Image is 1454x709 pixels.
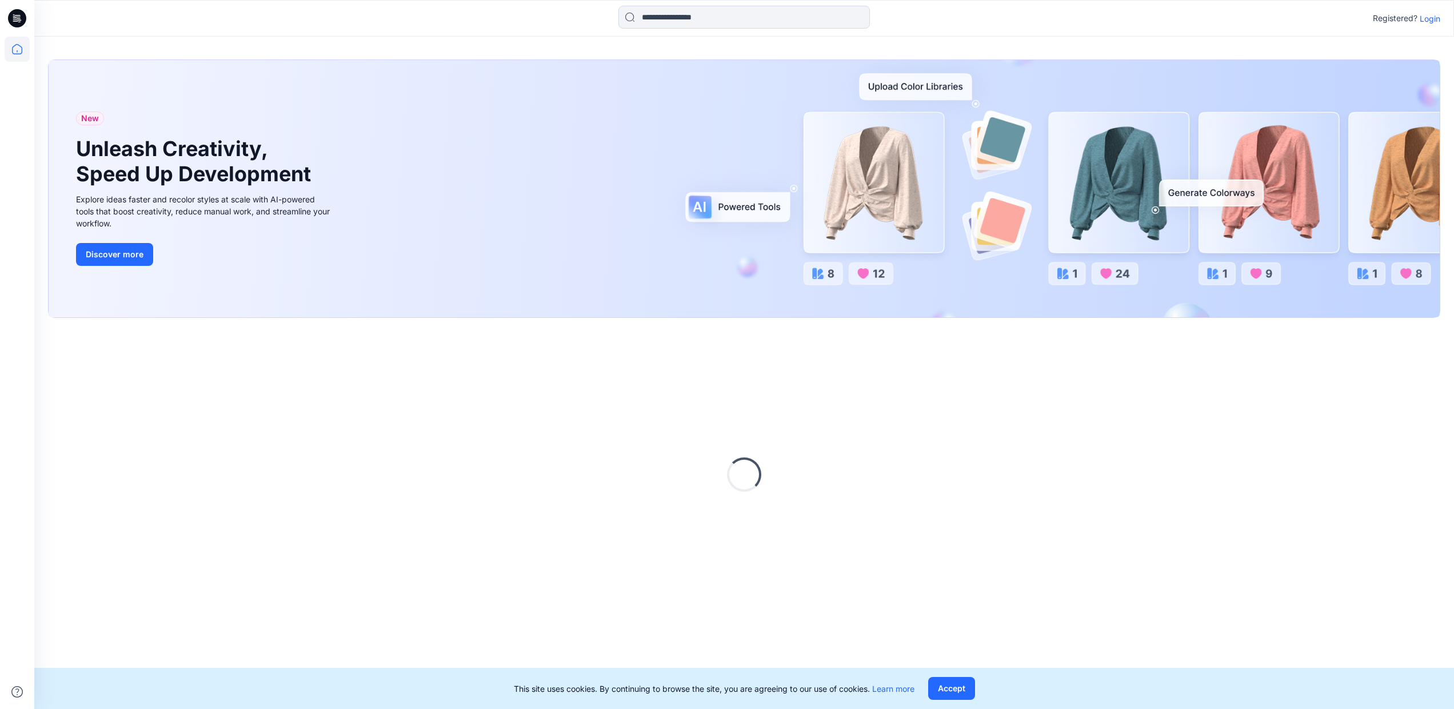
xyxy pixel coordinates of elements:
[76,193,333,229] div: Explore ideas faster and recolor styles at scale with AI-powered tools that boost creativity, red...
[81,111,99,125] span: New
[928,677,975,700] button: Accept
[1373,11,1417,25] p: Registered?
[76,243,333,266] a: Discover more
[76,243,153,266] button: Discover more
[872,684,914,694] a: Learn more
[514,683,914,695] p: This site uses cookies. By continuing to browse the site, you are agreeing to our use of cookies.
[76,137,316,186] h1: Unleash Creativity, Speed Up Development
[1420,13,1440,25] p: Login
